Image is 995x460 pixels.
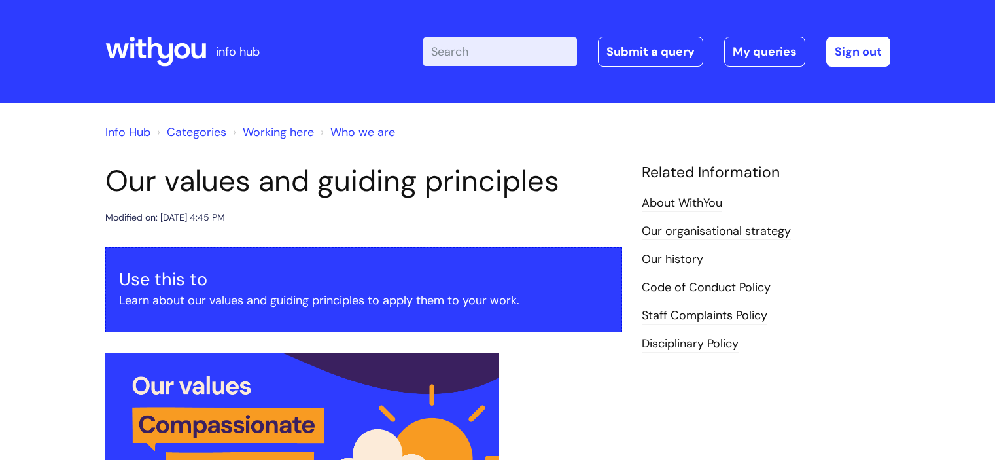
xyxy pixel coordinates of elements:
li: Working here [230,122,314,143]
p: info hub [216,41,260,62]
a: Submit a query [598,37,703,67]
a: Categories [167,124,226,140]
a: Code of Conduct Policy [642,279,771,296]
a: Sign out [826,37,890,67]
a: My queries [724,37,805,67]
a: Who we are [330,124,395,140]
h3: Use this to [119,269,608,290]
li: Solution home [154,122,226,143]
h1: Our values and guiding principles [105,164,622,199]
a: Our history [642,251,703,268]
input: Search [423,37,577,66]
div: | - [423,37,890,67]
a: Our organisational strategy [642,223,791,240]
p: Learn about our values and guiding principles to apply them to your work. [119,290,608,311]
a: Disciplinary Policy [642,336,739,353]
a: Staff Complaints Policy [642,308,767,325]
li: Who we are [317,122,395,143]
a: Info Hub [105,124,150,140]
h4: Related Information [642,164,890,182]
a: About WithYou [642,195,722,212]
div: Modified on: [DATE] 4:45 PM [105,209,225,226]
a: Working here [243,124,314,140]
